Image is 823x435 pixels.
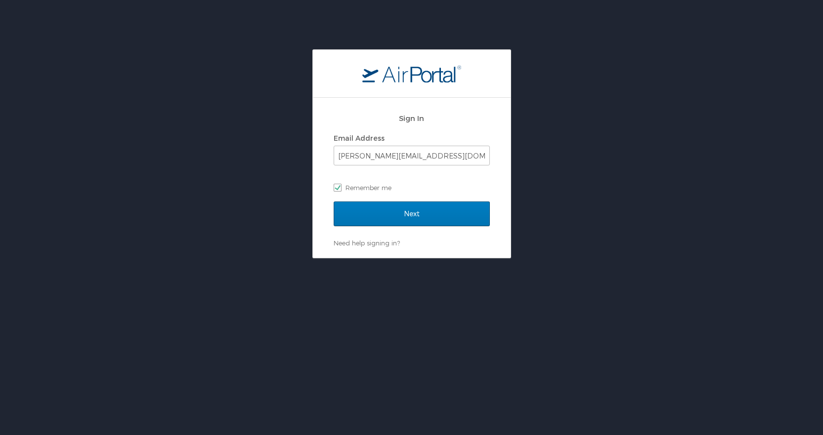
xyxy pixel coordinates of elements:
[334,113,490,124] h2: Sign In
[334,239,400,247] a: Need help signing in?
[334,134,385,142] label: Email Address
[334,180,490,195] label: Remember me
[362,65,461,82] img: logo
[334,201,490,226] input: Next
